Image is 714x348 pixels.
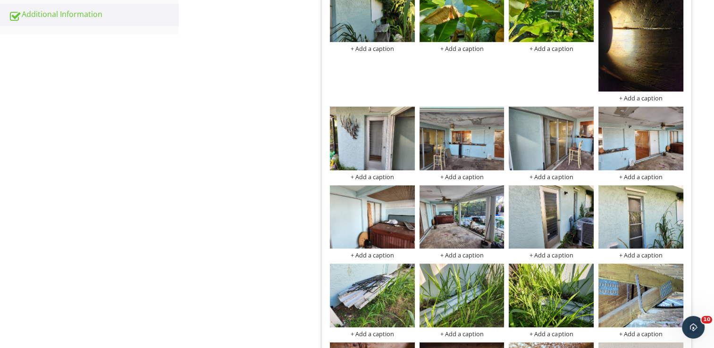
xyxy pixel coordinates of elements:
[509,173,594,181] div: + Add a caption
[509,185,594,249] img: photo.jpg
[509,330,594,338] div: + Add a caption
[701,316,712,323] span: 10
[330,45,415,52] div: + Add a caption
[330,251,415,259] div: + Add a caption
[420,185,504,249] img: photo.jpg
[509,264,594,327] img: photo.jpg
[598,107,683,170] img: photo.jpg
[509,251,594,259] div: + Add a caption
[509,107,594,170] img: photo.jpg
[420,264,504,327] img: photo.jpg
[598,251,683,259] div: + Add a caption
[598,330,683,338] div: + Add a caption
[598,185,683,249] img: photo.jpg
[8,8,178,21] div: Additional Information
[330,173,415,181] div: + Add a caption
[598,94,683,102] div: + Add a caption
[598,173,683,181] div: + Add a caption
[330,264,415,327] img: photo.jpg
[420,107,504,170] img: photo.jpg
[420,330,504,338] div: + Add a caption
[509,45,594,52] div: + Add a caption
[598,264,683,327] img: photo.jpg
[420,173,504,181] div: + Add a caption
[330,185,415,249] img: photo.jpg
[420,251,504,259] div: + Add a caption
[420,45,504,52] div: + Add a caption
[330,330,415,338] div: + Add a caption
[682,316,705,339] iframe: Intercom live chat
[330,107,415,170] img: photo.jpg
